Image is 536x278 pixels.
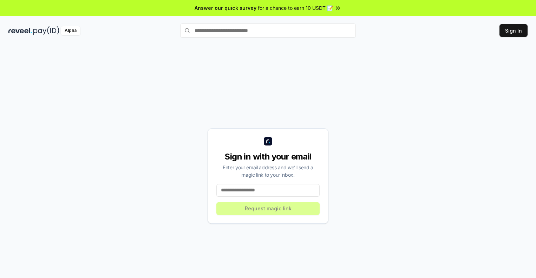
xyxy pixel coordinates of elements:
[195,4,256,12] span: Answer our quick survey
[216,151,320,162] div: Sign in with your email
[258,4,333,12] span: for a chance to earn 10 USDT 📝
[216,164,320,178] div: Enter your email address and we’ll send a magic link to your inbox.
[8,26,32,35] img: reveel_dark
[499,24,528,37] button: Sign In
[264,137,272,145] img: logo_small
[61,26,80,35] div: Alpha
[33,26,59,35] img: pay_id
